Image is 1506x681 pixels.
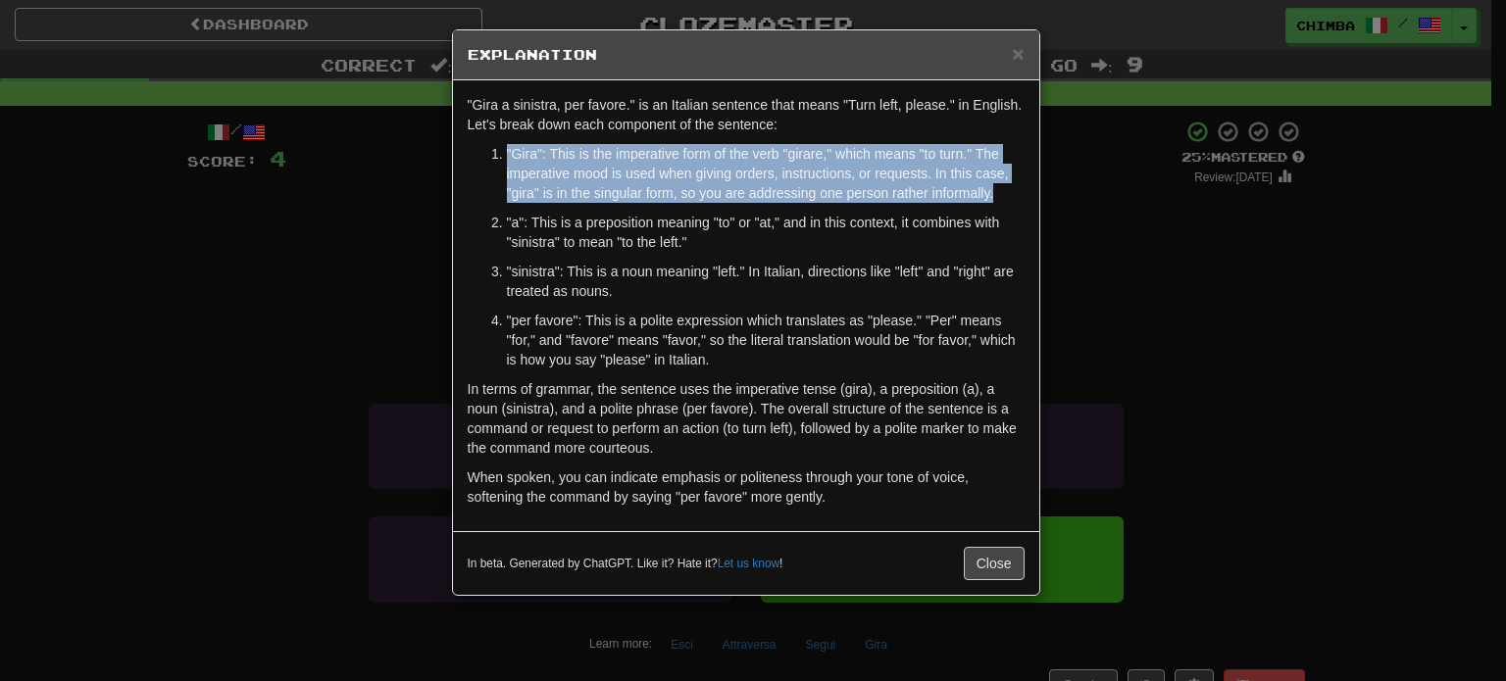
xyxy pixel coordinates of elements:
[468,379,1025,458] p: In terms of grammar, the sentence uses the imperative tense (gira), a preposition (a), a noun (si...
[1012,42,1024,65] span: ×
[468,45,1025,65] h5: Explanation
[718,557,779,570] a: Let us know
[507,262,1025,301] p: "sinistra": This is a noun meaning "left." In Italian, directions like "left" and "right" are tre...
[468,467,1025,507] p: When spoken, you can indicate emphasis or politeness through your tone of voice, softening the co...
[507,213,1025,252] p: "a": This is a preposition meaning "to" or "at," and in this context, it combines with "sinistra"...
[1012,43,1024,64] button: Close
[964,547,1025,580] button: Close
[468,556,783,572] small: In beta. Generated by ChatGPT. Like it? Hate it? !
[468,95,1025,134] p: "Gira a sinistra, per favore." is an Italian sentence that means "Turn left, please." in English....
[507,144,1025,203] p: "Gira": This is the imperative form of the verb "girare," which means "to turn." The imperative m...
[507,311,1025,369] p: "per favore": This is a polite expression which translates as "please." "Per" means "for," and "f...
